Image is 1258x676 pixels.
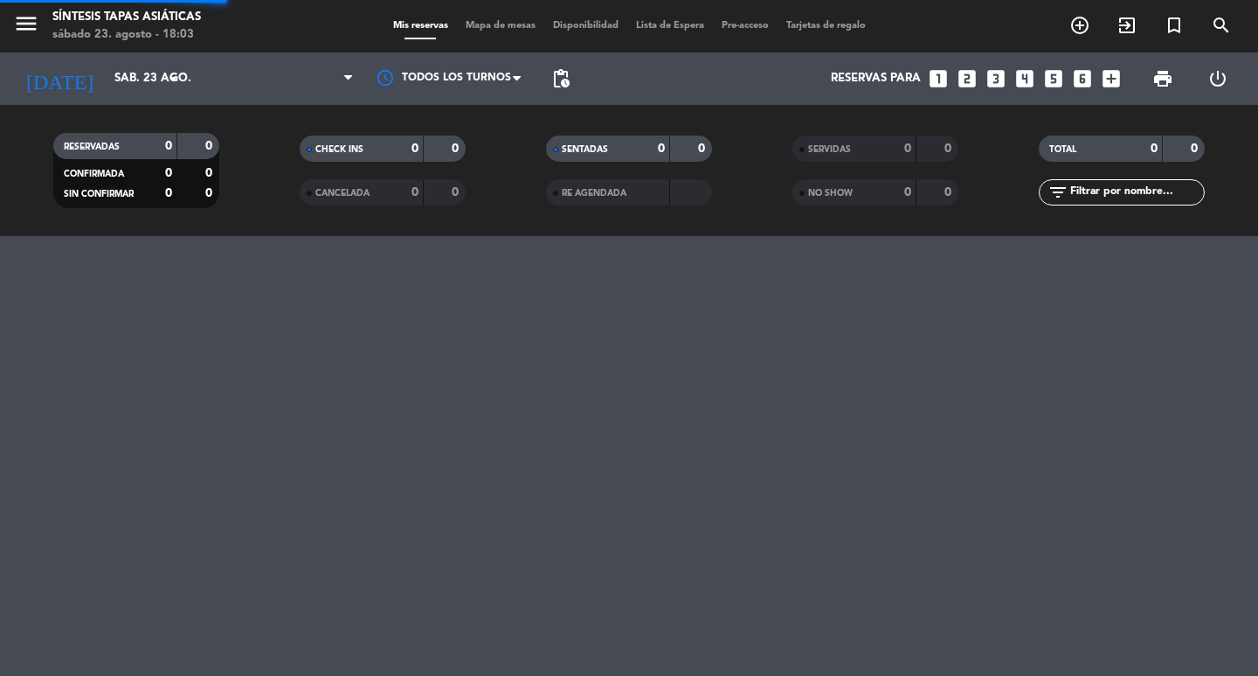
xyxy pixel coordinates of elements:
strong: 0 [205,187,216,199]
span: SIN CONFIRMAR [64,190,134,199]
input: Filtrar por nombre... [1068,183,1204,202]
strong: 0 [452,143,462,155]
strong: 0 [411,186,418,199]
strong: 0 [904,186,911,199]
strong: 0 [452,186,462,199]
i: filter_list [1047,182,1068,203]
span: RE AGENDADA [562,189,626,198]
div: sábado 23. agosto - 18:03 [52,26,201,44]
span: SERVIDAS [808,145,851,154]
strong: 0 [205,167,216,179]
i: add_box [1100,67,1123,90]
i: looks_two [956,67,978,90]
span: NO SHOW [808,189,853,198]
i: looks_4 [1013,67,1036,90]
span: Pre-acceso [713,21,778,31]
i: arrow_drop_down [162,68,183,89]
strong: 0 [165,167,172,179]
i: looks_5 [1042,67,1065,90]
strong: 0 [411,143,418,155]
strong: 0 [165,187,172,199]
strong: 0 [205,140,216,152]
span: Tarjetas de regalo [778,21,874,31]
i: looks_one [927,67,950,90]
strong: 0 [1151,143,1158,155]
span: Mis reservas [384,21,457,31]
i: add_circle_outline [1069,15,1090,36]
span: Mapa de mesas [457,21,544,31]
i: [DATE] [13,59,106,98]
i: looks_6 [1071,67,1094,90]
div: LOG OUT [1190,52,1245,105]
span: Disponibilidad [544,21,627,31]
strong: 0 [1191,143,1201,155]
i: looks_3 [985,67,1007,90]
i: exit_to_app [1116,15,1137,36]
strong: 0 [944,186,955,199]
i: search [1211,15,1232,36]
span: TOTAL [1049,145,1076,154]
strong: 0 [698,143,708,155]
div: Síntesis Tapas Asiáticas [52,9,201,26]
button: menu [13,10,39,43]
span: pending_actions [550,68,571,89]
span: print [1152,68,1173,89]
span: CHECK INS [315,145,363,154]
span: SENTADAS [562,145,608,154]
span: CONFIRMADA [64,170,124,178]
strong: 0 [165,140,172,152]
strong: 0 [944,143,955,155]
strong: 0 [904,143,911,155]
i: menu [13,10,39,37]
i: turned_in_not [1164,15,1185,36]
span: CANCELADA [315,189,370,198]
span: Lista de Espera [627,21,713,31]
strong: 0 [658,143,665,155]
i: power_settings_new [1207,68,1228,89]
span: RESERVADAS [64,143,120,151]
span: Reservas para [831,72,921,86]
